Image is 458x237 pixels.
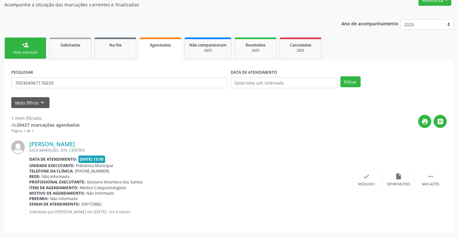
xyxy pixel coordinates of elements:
[75,168,109,174] span: [PHONE_NUMBER]
[4,1,319,8] p: Acompanhe a situação das marcações correntes e finalizadas
[11,77,228,88] input: Nome, CNS
[29,201,80,207] b: Senha de atendimento:
[78,156,105,163] span: [DATE] 13:30
[231,77,337,88] input: Selecione um intervalo
[418,115,431,128] button: print
[9,50,41,55] div: Nova marcação
[50,196,78,201] span: Não informado
[11,97,49,108] button: Mais filtroskeyboard_arrow_down
[29,157,77,162] b: Data de atendimento:
[29,185,78,190] b: Item de agendamento:
[29,174,40,179] b: Rede:
[29,179,85,185] b: Profissional executante:
[76,163,113,168] span: Policlínica Municipal
[189,48,227,53] div: 2025
[422,182,439,187] div: Mais ações
[42,174,69,179] span: Não informado
[290,42,311,48] span: Cancelados
[109,42,121,48] span: Na fila
[87,179,143,185] span: Geislane Alcantara dos Santos
[246,42,265,48] span: Resolvidos
[427,173,434,180] i: 
[395,173,402,180] i: insert_drive_file
[11,140,25,154] img: img
[150,42,171,48] span: Agendados
[358,182,374,187] div: Resolvido
[29,140,75,148] a: [PERSON_NAME]
[29,163,75,168] b: Unidade executante:
[231,67,277,77] label: DATA DE ATENDIMENTO
[437,118,444,125] i: 
[239,48,272,53] div: 2025
[86,190,114,196] span: Não informado
[340,76,361,87] button: Filtrar
[29,168,74,174] b: Telefone da clínica:
[81,201,102,207] span: S00153882
[29,190,85,196] b: Motivo de agendamento:
[29,209,350,215] p: Solicitado por [PERSON_NAME] em [DATE] - há 4 meses
[189,42,227,48] span: Não compareceram
[363,173,370,180] i: check
[11,122,80,128] div: de
[29,196,49,201] b: Preparo:
[17,122,80,128] strong: 28427 marcações agendadas
[434,115,447,128] button: 
[22,41,29,48] div: person_add
[39,99,46,106] i: keyboard_arrow_down
[11,128,80,134] div: Página 1 de 1
[60,42,80,48] span: Solicitados
[80,185,126,190] span: Médico Coloproctologista
[341,19,398,27] p: Ano de acompanhamento
[11,115,80,122] div: 1 item filtrado
[387,182,410,187] div: Exportar (PDF)
[29,148,350,153] div: JUCA MARQUES, S/N, CENTRO
[284,48,317,53] div: 2025
[421,118,428,125] i: print
[11,67,33,77] label: PESQUISAR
